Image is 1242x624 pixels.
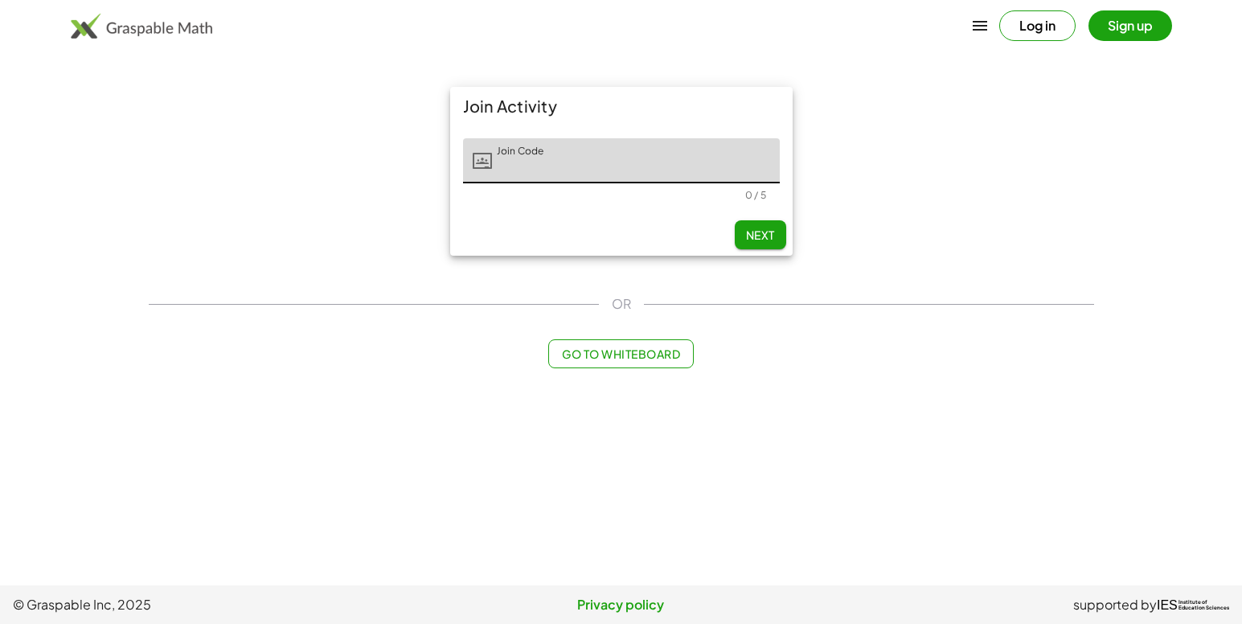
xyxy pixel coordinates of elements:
a: Privacy policy [418,595,823,614]
button: Log in [999,10,1076,41]
a: IESInstitute ofEducation Sciences [1157,595,1229,614]
button: Sign up [1088,10,1172,41]
span: OR [612,294,631,314]
span: supported by [1073,595,1157,614]
button: Next [735,220,786,249]
div: Join Activity [450,87,793,125]
span: Next [745,228,774,242]
button: Go to Whiteboard [548,339,694,368]
div: 0 / 5 [745,189,767,201]
span: Institute of Education Sciences [1178,600,1229,611]
span: IES [1157,597,1178,613]
span: © Graspable Inc, 2025 [13,595,418,614]
span: Go to Whiteboard [562,347,680,361]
